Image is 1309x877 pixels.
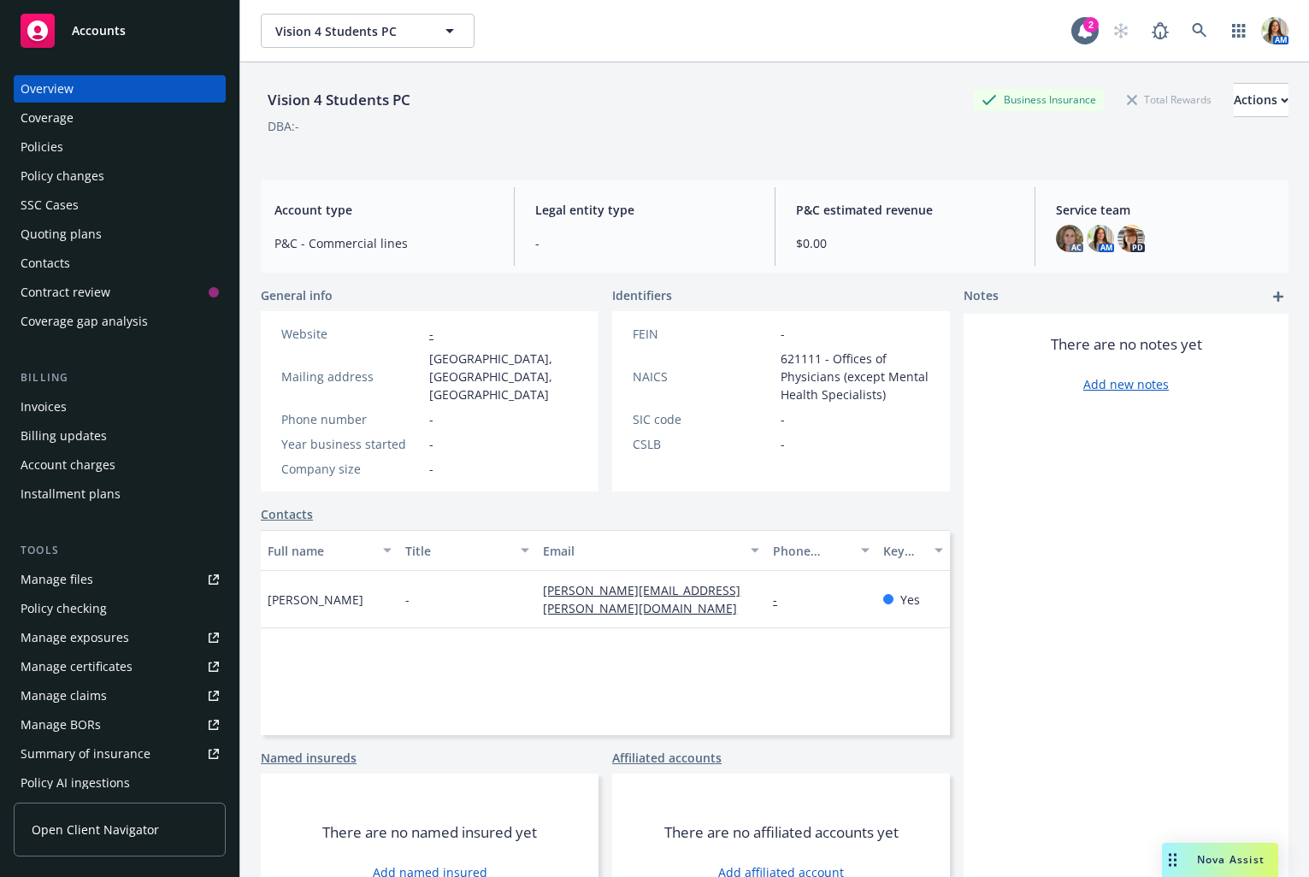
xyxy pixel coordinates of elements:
div: SSC Cases [21,191,79,219]
div: Policy checking [21,595,107,622]
span: - [535,234,754,252]
div: Policy changes [21,162,104,190]
img: photo [1087,225,1114,252]
button: Full name [261,530,398,571]
a: Contract review [14,279,226,306]
span: Legal entity type [535,201,754,219]
span: There are no affiliated accounts yet [664,822,899,843]
div: Billing [14,369,226,386]
div: Contract review [21,279,110,306]
a: Invoices [14,393,226,421]
div: Coverage [21,104,74,132]
span: $0.00 [796,234,1015,252]
div: Actions [1234,84,1288,116]
div: 2 [1083,17,1099,32]
a: [PERSON_NAME][EMAIL_ADDRESS][PERSON_NAME][DOMAIN_NAME] [543,582,751,616]
img: photo [1117,225,1145,252]
span: [PERSON_NAME] [268,591,363,609]
span: P&C estimated revenue [796,201,1015,219]
div: Overview [21,75,74,103]
span: - [429,435,433,453]
span: Vision 4 Students PC [275,22,423,40]
div: Billing updates [21,422,107,450]
button: Actions [1234,83,1288,117]
button: Title [398,530,536,571]
span: Open Client Navigator [32,821,159,839]
a: Switch app [1222,14,1256,48]
div: Summary of insurance [21,740,150,768]
a: Contacts [14,250,226,277]
div: Total Rewards [1118,89,1220,110]
span: Identifiers [612,286,672,304]
div: DBA: - [268,117,299,135]
a: Search [1182,14,1217,48]
a: Add new notes [1083,375,1169,393]
span: - [429,460,433,478]
a: - [429,326,433,342]
a: Policy AI ingestions [14,769,226,797]
div: Vision 4 Students PC [261,89,417,111]
div: NAICS [633,368,774,386]
a: add [1268,286,1288,307]
div: Account charges [21,451,115,479]
div: Coverage gap analysis [21,308,148,335]
span: - [429,410,433,428]
span: P&C - Commercial lines [274,234,493,252]
div: Website [281,325,422,343]
a: Coverage [14,104,226,132]
button: Vision 4 Students PC [261,14,475,48]
a: Start snowing [1104,14,1138,48]
a: Policies [14,133,226,161]
div: CSLB [633,435,774,453]
span: Accounts [72,24,126,38]
div: Year business started [281,435,422,453]
div: Quoting plans [21,221,102,248]
a: - [773,592,791,608]
span: - [781,410,785,428]
a: Manage BORs [14,711,226,739]
div: Full name [268,542,373,560]
a: Policy changes [14,162,226,190]
div: FEIN [633,325,774,343]
span: Account type [274,201,493,219]
a: Affiliated accounts [612,749,722,767]
a: Manage files [14,566,226,593]
span: Nova Assist [1197,852,1265,867]
div: Title [405,542,510,560]
div: Phone number [281,410,422,428]
a: Summary of insurance [14,740,226,768]
img: photo [1056,225,1083,252]
div: Manage certificates [21,653,133,680]
a: Coverage gap analysis [14,308,226,335]
a: Manage claims [14,682,226,709]
span: - [781,435,785,453]
a: Installment plans [14,480,226,508]
div: Phone number [773,542,851,560]
div: Business Insurance [973,89,1105,110]
button: Email [536,530,766,571]
div: Mailing address [281,368,422,386]
div: Invoices [21,393,67,421]
span: - [405,591,410,609]
div: Manage files [21,566,93,593]
a: Contacts [261,505,313,523]
div: Policy AI ingestions [21,769,130,797]
a: Manage exposures [14,624,226,651]
span: General info [261,286,333,304]
div: Key contact [883,542,924,560]
button: Nova Assist [1162,843,1278,877]
div: Installment plans [21,480,121,508]
span: Notes [964,286,999,307]
a: Billing updates [14,422,226,450]
a: Report a Bug [1143,14,1177,48]
div: Tools [14,542,226,559]
button: Phone number [766,530,876,571]
button: Key contact [876,530,950,571]
div: Manage claims [21,682,107,709]
div: SIC code [633,410,774,428]
div: Manage BORs [21,711,101,739]
div: Manage exposures [21,624,129,651]
div: Contacts [21,250,70,277]
a: Quoting plans [14,221,226,248]
span: - [781,325,785,343]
